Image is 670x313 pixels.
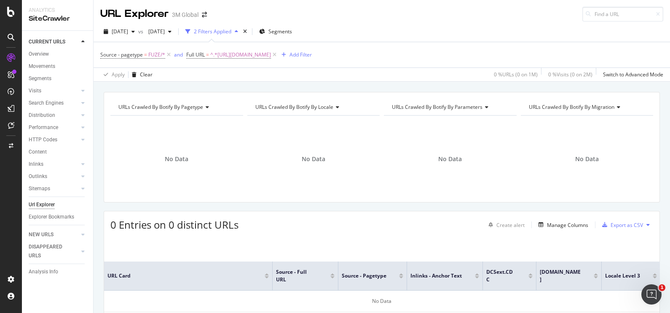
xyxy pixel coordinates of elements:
[29,172,47,181] div: Outlinks
[29,160,79,169] a: Inlinks
[302,155,325,163] span: No Data
[278,50,312,60] button: Add Filter
[29,172,79,181] a: Outlinks
[548,71,592,78] div: 0 % Visits ( 0 on 2M )
[600,68,663,81] button: Switch to Advanced Mode
[29,200,55,209] div: Url Explorer
[29,123,79,132] a: Performance
[547,221,588,229] div: Manage Columns
[107,272,263,280] span: URL Card
[29,230,79,239] a: NEW URLS
[100,7,169,21] div: URL Explorer
[255,103,333,111] span: URLs Crawled By Botify By locale
[390,100,509,114] h4: URLs Crawled By Botify By parameters
[29,243,79,260] a: DISAPPEARED URLS
[29,38,79,46] a: CURRENT URLS
[29,62,55,71] div: Movements
[392,103,482,111] span: URLs Crawled By Botify By parameters
[268,28,292,35] span: Segments
[29,74,51,83] div: Segments
[29,213,87,221] a: Explorer Bookmarks
[29,148,87,156] a: Content
[206,51,209,58] span: =
[165,155,188,163] span: No Data
[603,71,663,78] div: Switch to Advanced Mode
[29,62,87,71] a: Movements
[186,51,205,58] span: Full URL
[29,50,49,59] div: Overview
[254,100,373,114] h4: URLs Crawled By Botify By locale
[29,267,58,276] div: Analysis Info
[29,200,87,209] a: Url Explorer
[29,99,64,108] div: Search Engines
[529,103,614,111] span: URLs Crawled By Botify By migration
[535,220,588,230] button: Manage Columns
[138,28,145,35] span: vs
[29,111,79,120] a: Distribution
[29,160,43,169] div: Inlinks
[540,268,581,283] span: [DOMAIN_NAME]
[174,51,183,58] div: and
[29,86,41,95] div: Visits
[438,155,462,163] span: No Data
[110,218,239,232] span: 0 Entries on 0 distinct URLs
[29,230,54,239] div: NEW URLS
[29,74,87,83] a: Segments
[29,184,50,193] div: Sitemaps
[611,221,643,229] div: Export as CSV
[342,272,386,280] span: Source - pagetype
[29,111,55,120] div: Distribution
[599,218,643,232] button: Export as CSV
[29,213,74,221] div: Explorer Bookmarks
[29,7,86,14] div: Analytics
[112,28,128,35] span: 2025 Aug. 31st
[410,272,462,280] span: Inlinks - Anchor Text
[117,100,236,114] h4: URLs Crawled By Botify By pagetype
[575,155,599,163] span: No Data
[641,284,662,305] iframe: Intercom live chat
[182,25,241,38] button: 2 Filters Applied
[29,267,87,276] a: Analysis Info
[582,7,663,22] input: Find a URL
[485,218,525,232] button: Create alert
[289,51,312,58] div: Add Filter
[100,68,125,81] button: Apply
[100,51,143,58] span: Source - pagetype
[140,71,153,78] div: Clear
[29,148,47,156] div: Content
[29,135,57,144] div: HTTP Codes
[605,272,640,280] span: locale Level 3
[129,68,153,81] button: Clear
[210,49,271,61] span: ^.*[URL][DOMAIN_NAME]
[256,25,295,38] button: Segments
[100,25,138,38] button: [DATE]
[29,135,79,144] a: HTTP Codes
[104,291,659,312] div: No Data
[29,99,79,108] a: Search Engines
[172,11,198,19] div: 3M Global
[494,71,538,78] div: 0 % URLs ( 0 on 1M )
[144,51,147,58] span: =
[118,103,203,111] span: URLs Crawled By Botify By pagetype
[174,51,183,59] button: and
[29,184,79,193] a: Sitemaps
[202,12,207,18] div: arrow-right-arrow-left
[276,268,318,283] span: Source - Full URL
[29,86,79,95] a: Visits
[194,28,231,35] div: 2 Filters Applied
[29,243,71,260] div: DISAPPEARED URLS
[148,49,165,61] span: FUZE/*
[527,100,646,114] h4: URLs Crawled By Botify By migration
[29,14,86,24] div: SiteCrawler
[112,71,125,78] div: Apply
[145,25,175,38] button: [DATE]
[241,27,249,36] div: times
[29,123,58,132] div: Performance
[659,284,665,291] span: 1
[145,28,165,35] span: 2025 Aug. 17th
[29,38,65,46] div: CURRENT URLS
[29,50,87,59] a: Overview
[496,221,525,229] div: Create alert
[486,268,516,283] span: DCSext.CDC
